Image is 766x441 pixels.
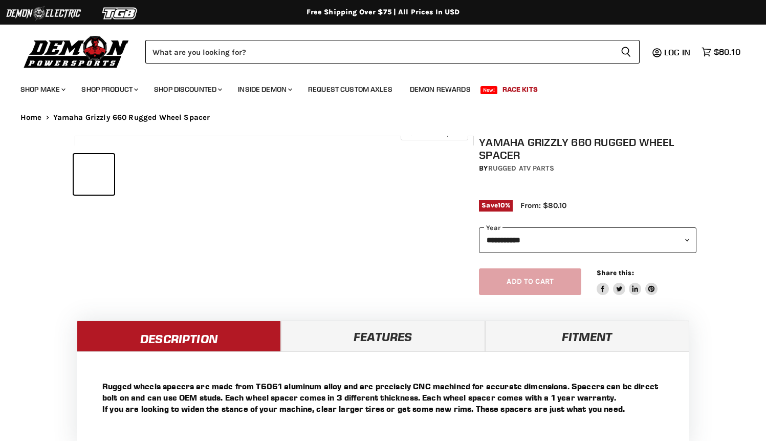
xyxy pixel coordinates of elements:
span: Share this: [597,269,633,277]
a: Shop Product [74,79,144,100]
span: New! [480,86,498,94]
a: Shop Discounted [146,79,228,100]
a: Race Kits [495,79,545,100]
a: Features [281,321,485,351]
aside: Share this: [597,268,658,296]
span: $80.10 [714,47,740,57]
img: Demon Powersports [20,33,133,70]
input: Search [145,40,612,64]
img: TGB Logo 2 [82,4,159,23]
span: Yamaha Grizzly 660 Rugged Wheel Spacer [53,113,210,122]
span: 10 [498,201,505,209]
button: Yamaha Grizzly 660 Rugged Wheel Spacer thumbnail [74,154,114,195]
a: Fitment [485,321,689,351]
span: Click to expand [406,129,463,137]
select: year [479,227,696,253]
a: Description [77,321,281,351]
a: Log in [660,48,696,57]
a: Inside Demon [230,79,298,100]
span: Save % [479,200,513,211]
a: Shop Make [13,79,72,100]
a: $80.10 [696,45,746,59]
div: by [479,163,696,174]
button: Yamaha Grizzly 660 Rugged Wheel Spacer thumbnail [161,154,202,195]
span: Log in [664,47,690,57]
a: Request Custom Axles [300,79,400,100]
form: Product [145,40,640,64]
p: Rugged wheels spacers are made from T6061 aluminum alloy and are precisely CNC machined for accur... [102,381,664,414]
ul: Main menu [13,75,738,100]
img: Demon Electric Logo 2 [5,4,82,23]
span: From: $80.10 [520,201,566,210]
button: Search [612,40,640,64]
a: Demon Rewards [402,79,478,100]
a: Home [20,113,42,122]
a: Rugged ATV Parts [488,164,554,173]
button: Yamaha Grizzly 660 Rugged Wheel Spacer thumbnail [117,154,158,195]
h1: Yamaha Grizzly 660 Rugged Wheel Spacer [479,136,696,161]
